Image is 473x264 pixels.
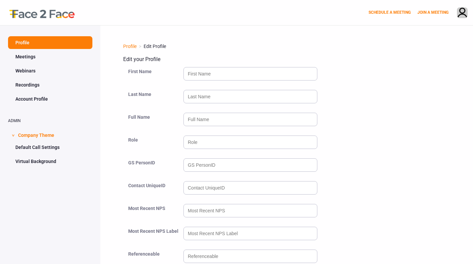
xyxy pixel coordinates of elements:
input: Referenceable [183,250,317,263]
a: Profile [123,44,137,49]
h3: Edit your Profile [123,56,450,62]
a: Meetings [8,50,92,63]
span: Edit Profile [144,44,166,49]
div: Full Name [123,111,183,134]
a: Profile [8,36,92,49]
a: Webinars [8,64,92,77]
input: Contact UniqueID [183,181,317,195]
input: Full Name [183,113,317,126]
img: avatar.710606db.png [457,8,467,19]
a: JOIN A MEETING [417,10,449,15]
h2: ADMIN [8,119,92,123]
div: Last Name [123,89,183,111]
div: First Name [123,66,183,89]
div: Most Recent NPS [123,203,183,225]
div: Contact UniqueID [123,180,183,203]
span: > [10,134,16,137]
input: First Name [183,67,317,81]
a: Virtual Background [8,155,92,168]
div: Role [123,134,183,157]
a: Recordings [8,78,92,91]
input: Role [183,136,317,149]
input: Most Recent NPS Label [183,227,317,240]
div: GS PersonID [123,157,183,180]
a: SCHEDULE A MEETING [369,10,411,15]
span: Company Theme [18,128,54,141]
a: Default Call Settings [8,141,92,154]
input: Last Name [183,90,317,103]
a: Account Profile [8,93,92,105]
input: GS PersonID [183,158,317,172]
input: Most Recent NPS [183,204,317,217]
div: Most Recent NPS Label [123,225,183,248]
span: > [137,44,144,49]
